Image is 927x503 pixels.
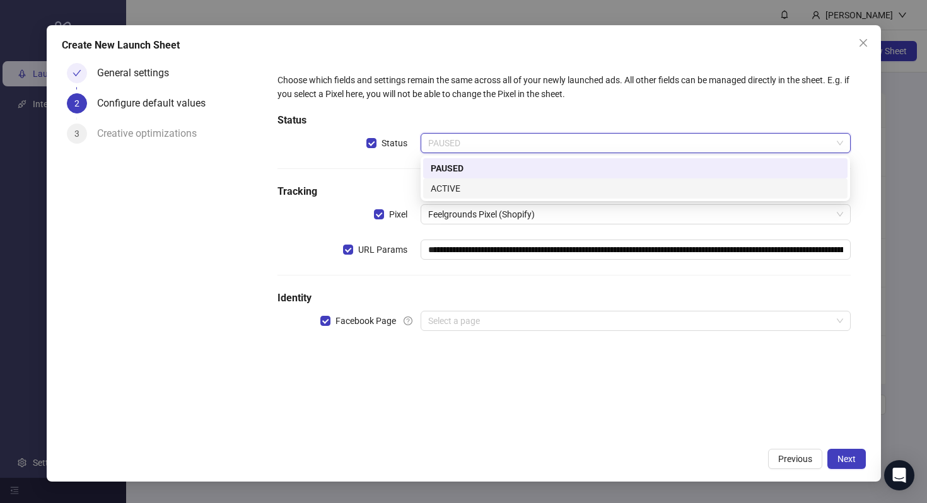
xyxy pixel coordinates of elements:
[423,178,848,199] div: ACTIVE
[277,184,850,199] h5: Tracking
[73,69,81,78] span: check
[277,291,850,306] h5: Identity
[431,182,840,195] div: ACTIVE
[353,243,412,257] span: URL Params
[376,136,412,150] span: Status
[778,454,812,464] span: Previous
[431,161,840,175] div: PAUSED
[827,449,866,469] button: Next
[277,113,850,128] h5: Status
[330,314,401,328] span: Facebook Page
[428,205,842,224] span: Feelgrounds Pixel (Shopify)
[74,98,79,108] span: 2
[853,33,873,53] button: Close
[277,73,850,101] div: Choose which fields and settings remain the same across all of your newly launched ads. All other...
[837,454,856,464] span: Next
[884,460,914,490] div: Open Intercom Messenger
[423,158,848,178] div: PAUSED
[404,316,412,325] span: question-circle
[97,124,207,144] div: Creative optimizations
[97,63,179,83] div: General settings
[858,38,868,48] span: close
[62,38,866,53] div: Create New Launch Sheet
[97,93,216,113] div: Configure default values
[768,449,822,469] button: Previous
[384,207,412,221] span: Pixel
[74,129,79,139] span: 3
[428,134,842,153] span: PAUSED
